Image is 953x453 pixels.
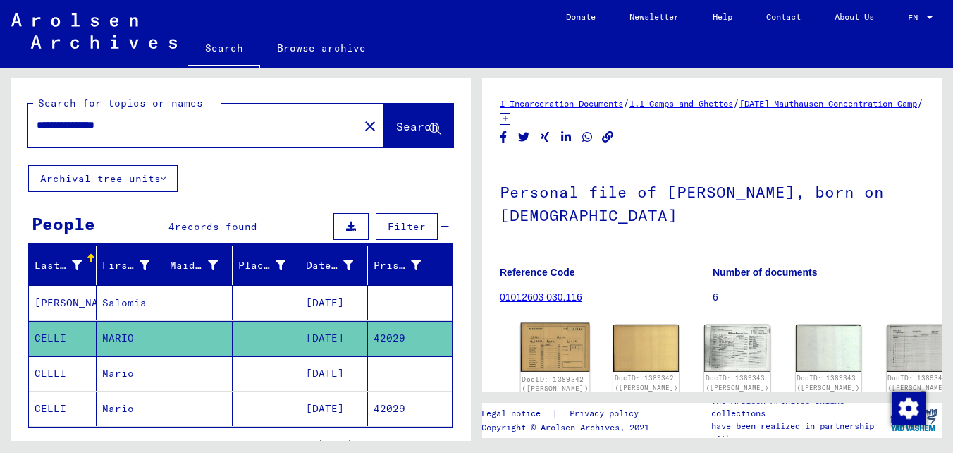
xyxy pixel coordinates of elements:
button: Search [384,104,453,147]
mat-label: Search for topics or names [38,97,203,109]
b: Number of documents [713,267,818,278]
mat-header-cell: Place of Birth [233,246,300,285]
p: The Arolsen Archives online collections [711,394,885,420]
button: Share on Xing [538,128,553,146]
a: Legal notice [481,406,552,421]
a: Privacy policy [558,406,656,421]
a: [DATE] Mauthausen Concentration Camp [739,98,917,109]
div: | [481,406,656,421]
div: Place of Birth [238,254,303,277]
a: 01012603 030.116 [500,291,582,303]
span: Filter [388,220,426,233]
a: DocID: 1389343 ([PERSON_NAME]) [797,374,860,392]
span: records found [175,220,257,233]
mat-cell: MARIO [97,321,164,356]
img: 002.jpg [613,325,679,372]
button: Share on LinkedIn [559,128,574,146]
span: / [623,97,629,109]
a: DocID: 1389342 ([PERSON_NAME]) [522,375,589,393]
a: 1 Incarceration Documents [500,98,623,109]
a: Search [188,31,260,68]
mat-cell: [DATE] [300,392,368,426]
mat-cell: [PERSON_NAME] [29,286,97,320]
mat-cell: CELLI [29,321,97,356]
mat-header-cell: First Name [97,246,164,285]
a: DocID: 1389343 ([PERSON_NAME]) [706,374,769,392]
button: Clear [356,111,384,140]
div: Maiden Name [170,254,235,277]
mat-cell: 42029 [368,392,452,426]
img: Arolsen_neg.svg [11,13,177,49]
img: 001.jpg [704,325,770,372]
div: Maiden Name [170,258,217,273]
button: Share on WhatsApp [580,128,595,146]
a: DocID: 1389342 ([PERSON_NAME]) [615,374,678,392]
h1: Personal file of [PERSON_NAME], born on [DEMOGRAPHIC_DATA] [500,159,925,245]
mat-header-cell: Prisoner # [368,246,452,285]
div: First Name [102,258,149,273]
mat-cell: Mario [97,356,164,391]
mat-cell: 42029 [368,321,452,356]
mat-cell: CELLI [29,392,97,426]
img: yv_logo.png [887,402,940,437]
b: Reference Code [500,267,575,278]
span: Search [396,119,438,133]
button: Filter [376,213,438,240]
div: First Name [102,254,167,277]
p: Copyright © Arolsen Archives, 2021 [481,421,656,434]
button: Copy link [601,128,615,146]
span: 4 [168,220,175,233]
div: Date of Birth [306,258,353,273]
div: Change consent [891,391,925,425]
div: Prisoner # [374,254,438,277]
div: People [32,211,95,236]
mat-header-cell: Maiden Name [164,246,232,285]
div: Place of Birth [238,258,285,273]
p: have been realized in partnership with [711,420,885,445]
div: Date of Birth [306,254,371,277]
span: / [917,97,923,109]
img: 001.jpg [887,325,952,372]
a: 1.1 Camps and Ghettos [629,98,733,109]
img: 001.jpg [521,323,590,372]
span: EN [908,13,923,23]
mat-cell: [DATE] [300,286,368,320]
img: 002.jpg [796,325,861,372]
a: DocID: 1389344 ([PERSON_NAME]) [887,374,951,392]
a: Browse archive [260,31,383,65]
mat-cell: Salomia [97,286,164,320]
button: Share on Twitter [517,128,531,146]
button: Archival tree units [28,165,178,192]
mat-cell: [DATE] [300,356,368,391]
mat-cell: [DATE] [300,321,368,356]
mat-header-cell: Date of Birth [300,246,368,285]
mat-header-cell: Last Name [29,246,97,285]
button: Share on Facebook [496,128,511,146]
div: Last Name [35,258,82,273]
mat-cell: Mario [97,392,164,426]
mat-icon: close [362,118,379,135]
div: Last Name [35,254,99,277]
mat-cell: CELLI [29,356,97,391]
p: 6 [713,290,925,305]
span: / [733,97,739,109]
img: Change consent [892,392,926,425]
div: Prisoner # [374,258,421,273]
